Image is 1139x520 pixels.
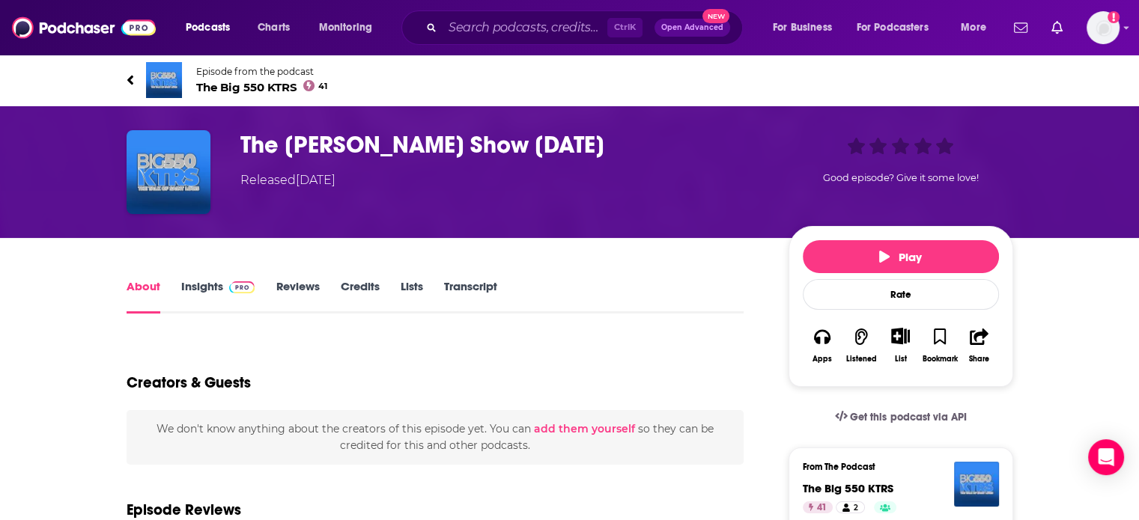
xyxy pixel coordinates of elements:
img: User Profile [1087,11,1120,44]
div: Bookmark [922,355,957,364]
span: 2 [854,501,858,516]
a: InsightsPodchaser Pro [181,279,255,313]
img: The Heidi Glaus Show 12-26-24 [127,130,210,214]
span: For Business [773,17,832,38]
div: Search podcasts, credits, & more... [416,10,757,45]
a: 41 [803,501,833,513]
button: open menu [309,16,392,40]
img: Podchaser Pro [229,281,255,293]
h2: Creators & Guests [127,373,251,392]
span: Open Advanced [661,24,723,31]
span: 41 [318,83,327,90]
div: Listened [846,355,877,364]
span: Ctrl K [607,18,643,37]
a: Reviews [276,279,319,313]
button: Bookmark [920,318,959,373]
div: Released [DATE] [240,171,335,189]
h3: Episode Reviews [127,501,241,519]
a: 2 [836,501,864,513]
a: About [127,279,160,313]
div: Rate [803,279,999,310]
button: Share [959,318,998,373]
img: Podchaser - Follow, Share and Rate Podcasts [12,13,156,42]
h1: The Heidi Glaus Show 12-26-24 [240,130,765,159]
span: New [702,9,729,23]
img: The Big 550 KTRS [146,62,182,98]
button: Apps [803,318,842,373]
span: Charts [258,17,290,38]
img: The Big 550 KTRS [954,462,999,507]
button: open menu [847,16,950,40]
span: 41 [817,501,827,516]
div: Open Intercom Messenger [1088,439,1124,475]
button: open menu [762,16,851,40]
span: The Big 550 KTRS [196,80,328,94]
a: Show notifications dropdown [1045,15,1069,40]
span: Play [879,250,922,264]
button: open menu [175,16,249,40]
button: Play [803,240,999,273]
span: For Podcasters [857,17,929,38]
div: List [895,354,907,364]
a: Show notifications dropdown [1008,15,1033,40]
div: Show More ButtonList [881,318,920,373]
span: Podcasts [186,17,230,38]
button: add them yourself [534,423,635,435]
button: Open AdvancedNew [654,19,730,37]
span: More [961,17,986,38]
input: Search podcasts, credits, & more... [443,16,607,40]
h3: From The Podcast [803,462,987,472]
button: Show More Button [885,328,916,344]
div: Apps [813,355,832,364]
button: Show profile menu [1087,11,1120,44]
a: Lists [400,279,422,313]
button: Listened [842,318,881,373]
a: The Big 550 KTRS [803,481,893,495]
a: The Big 550 KTRSEpisode from the podcastThe Big 550 KTRS41 [127,62,570,98]
span: Get this podcast via API [850,411,966,423]
svg: Add a profile image [1108,11,1120,23]
button: open menu [950,16,1005,40]
a: Get this podcast via API [823,399,979,435]
span: We don't know anything about the creators of this episode yet . You can so they can be credited f... [157,422,714,452]
a: Credits [340,279,379,313]
a: Transcript [443,279,496,313]
span: Monitoring [319,17,372,38]
a: Charts [248,16,299,40]
span: Good episode? Give it some love! [823,172,979,183]
span: Logged in as gbrussel [1087,11,1120,44]
span: Episode from the podcast [196,66,328,77]
div: Share [969,355,989,364]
